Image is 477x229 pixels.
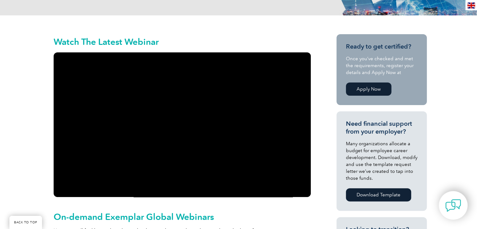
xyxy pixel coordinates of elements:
[445,198,461,213] img: contact-chat.png
[54,37,311,46] h2: Watch The Latest Webinar
[346,120,417,136] h3: Need financial support from your employer?
[467,3,475,8] img: en
[346,140,417,182] p: Many organizations allocate a budget for employee career development. Download, modify and use th...
[346,188,411,201] a: Download Template
[346,83,391,96] a: Apply Now
[346,55,417,76] p: Once you’ve checked and met the requirements, register your details and Apply Now at
[54,212,311,222] h2: On-demand Exemplar Global Webinars
[9,216,42,229] a: BACK TO TOP
[346,43,417,51] h3: Ready to get certified?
